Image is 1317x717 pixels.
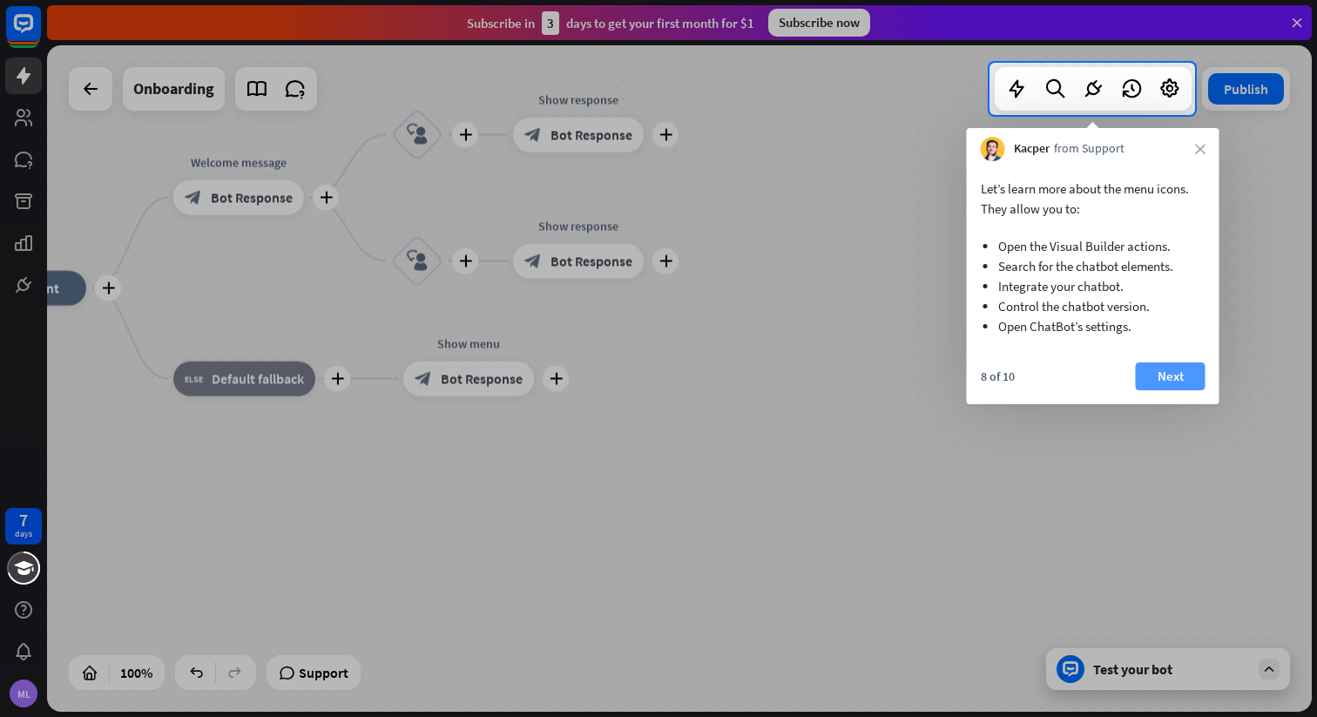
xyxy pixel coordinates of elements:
div: 8 of 10 [981,369,1015,384]
i: close [1195,144,1206,154]
button: Open LiveChat chat widget [14,7,66,59]
button: Next [1136,362,1206,390]
li: Open ChatBot’s settings. [998,316,1188,336]
li: Open the Visual Builder actions. [998,236,1188,256]
span: Kacper [1014,140,1050,158]
li: Search for the chatbot elements. [998,256,1188,276]
span: from Support [1054,140,1125,158]
p: Let’s learn more about the menu icons. They allow you to: [981,179,1206,219]
li: Integrate your chatbot. [998,276,1188,296]
li: Control the chatbot version. [998,296,1188,316]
